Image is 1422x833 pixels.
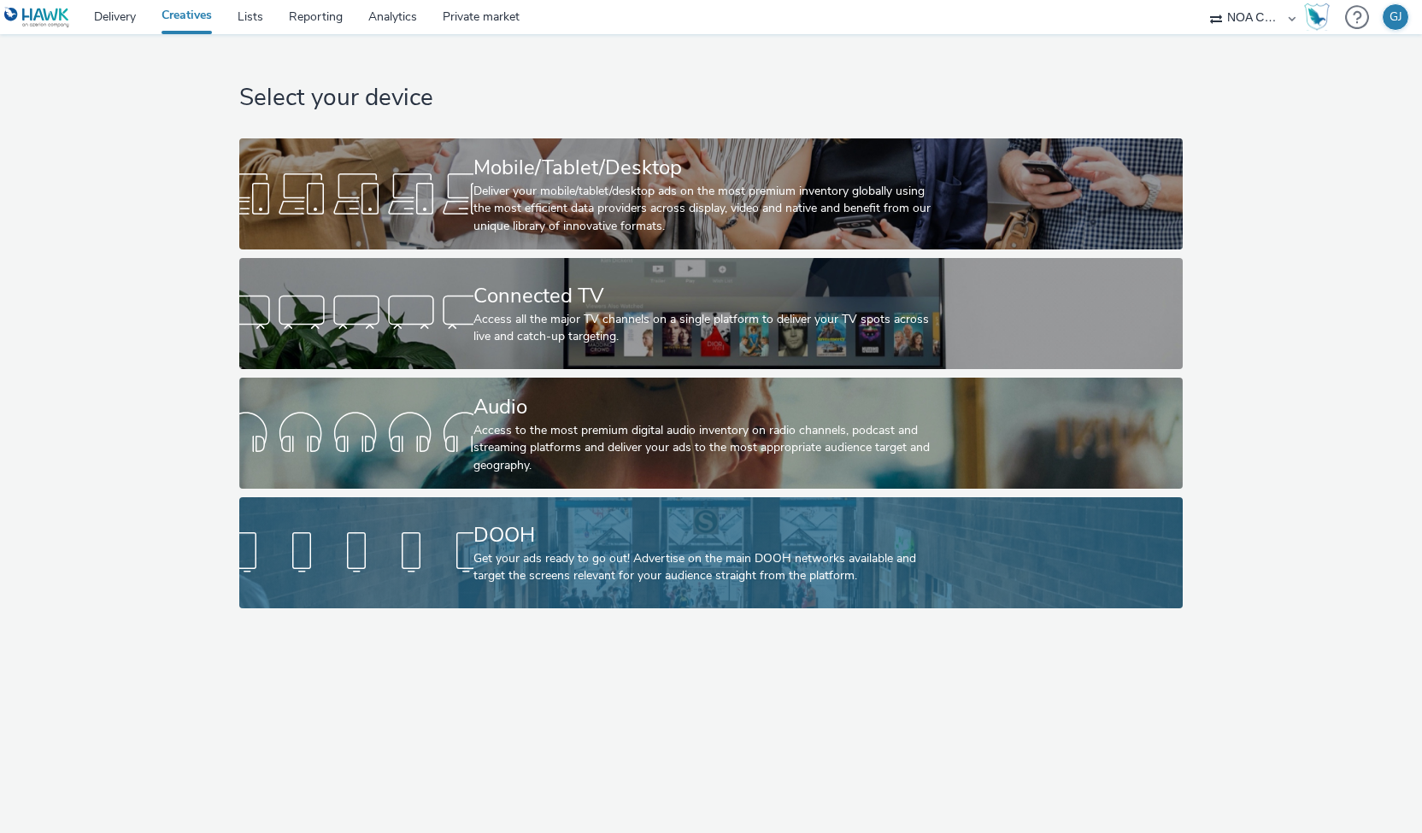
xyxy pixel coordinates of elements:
[473,281,942,311] div: Connected TV
[1390,4,1402,30] div: GJ
[1304,3,1337,31] a: Hawk Academy
[4,7,70,28] img: undefined Logo
[239,378,1184,489] a: AudioAccess to the most premium digital audio inventory on radio channels, podcast and streaming ...
[239,258,1184,369] a: Connected TVAccess all the major TV channels on a single platform to deliver your TV spots across...
[473,422,942,474] div: Access to the most premium digital audio inventory on radio channels, podcast and streaming platf...
[239,82,1184,114] h1: Select your device
[239,138,1184,249] a: Mobile/Tablet/DesktopDeliver your mobile/tablet/desktop ads on the most premium inventory globall...
[473,311,942,346] div: Access all the major TV channels on a single platform to deliver your TV spots across live and ca...
[239,497,1184,608] a: DOOHGet your ads ready to go out! Advertise on the main DOOH networks available and target the sc...
[473,550,942,585] div: Get your ads ready to go out! Advertise on the main DOOH networks available and target the screen...
[1304,3,1330,31] img: Hawk Academy
[473,153,942,183] div: Mobile/Tablet/Desktop
[473,183,942,235] div: Deliver your mobile/tablet/desktop ads on the most premium inventory globally using the most effi...
[473,520,942,550] div: DOOH
[473,392,942,422] div: Audio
